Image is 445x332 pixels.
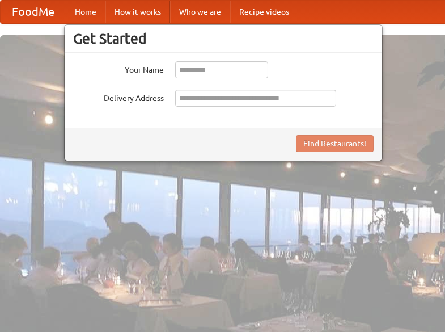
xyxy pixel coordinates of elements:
[296,135,374,152] button: Find Restaurants!
[1,1,66,23] a: FoodMe
[230,1,298,23] a: Recipe videos
[170,1,230,23] a: Who we are
[66,1,105,23] a: Home
[73,61,164,75] label: Your Name
[73,90,164,104] label: Delivery Address
[105,1,170,23] a: How it works
[73,30,374,47] h3: Get Started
